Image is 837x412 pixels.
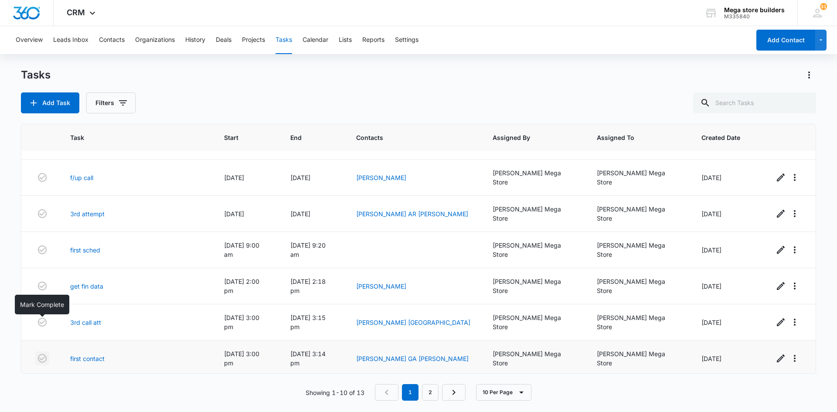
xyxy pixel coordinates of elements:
[701,133,740,142] span: Created Date
[67,8,85,17] span: CRM
[15,295,69,314] div: Mark Complete
[224,278,259,294] span: [DATE] 2:00 pm
[756,30,815,51] button: Add Contact
[493,349,576,368] div: [PERSON_NAME] Mega Store
[290,242,326,258] span: [DATE] 9:20 am
[70,245,100,255] a: first sched
[290,314,326,330] span: [DATE] 3:15 pm
[701,355,721,362] span: [DATE]
[724,7,785,14] div: account name
[701,210,721,218] span: [DATE]
[724,14,785,20] div: account id
[493,204,576,223] div: [PERSON_NAME] Mega Store
[820,3,827,10] span: 31
[493,241,576,259] div: [PERSON_NAME] Mega Store
[70,354,105,363] a: first contact
[356,133,459,142] span: Contacts
[701,319,721,326] span: [DATE]
[356,283,406,290] a: [PERSON_NAME]
[375,384,466,401] nav: Pagination
[224,210,244,218] span: [DATE]
[802,68,816,82] button: Actions
[493,277,576,295] div: [PERSON_NAME] Mega Store
[693,92,816,113] input: Search Tasks
[395,26,418,54] button: Settings
[290,350,326,367] span: [DATE] 3:14 pm
[442,384,466,401] a: Next Page
[356,319,470,326] a: [PERSON_NAME] [GEOGRAPHIC_DATA]
[99,26,125,54] button: Contacts
[597,241,680,259] div: [PERSON_NAME] Mega Store
[86,92,136,113] button: Filters
[70,318,101,327] a: 3rd call att
[70,173,93,182] a: f/up call
[216,26,231,54] button: Deals
[290,174,310,181] span: [DATE]
[224,314,259,330] span: [DATE] 3:00 pm
[70,133,191,142] span: Task
[701,283,721,290] span: [DATE]
[493,133,564,142] span: Assigned By
[242,26,265,54] button: Projects
[276,26,292,54] button: Tasks
[701,174,721,181] span: [DATE]
[356,174,406,181] a: [PERSON_NAME]
[422,384,439,401] a: Page 2
[185,26,205,54] button: History
[224,242,259,258] span: [DATE] 9:00 am
[290,278,326,294] span: [DATE] 2:18 pm
[597,313,680,331] div: [PERSON_NAME] Mega Store
[21,92,79,113] button: Add Task
[135,26,175,54] button: Organizations
[290,133,323,142] span: End
[339,26,352,54] button: Lists
[597,204,680,223] div: [PERSON_NAME] Mega Store
[224,133,257,142] span: Start
[493,313,576,331] div: [PERSON_NAME] Mega Store
[597,277,680,295] div: [PERSON_NAME] Mega Store
[820,3,827,10] div: notifications count
[290,210,310,218] span: [DATE]
[701,246,721,254] span: [DATE]
[303,26,328,54] button: Calendar
[224,350,259,367] span: [DATE] 3:00 pm
[53,26,88,54] button: Leads Inbox
[70,282,103,291] a: get fin data
[597,168,680,187] div: [PERSON_NAME] Mega Store
[597,133,668,142] span: Assigned To
[356,210,468,218] a: [PERSON_NAME] AR [PERSON_NAME]
[16,26,43,54] button: Overview
[70,209,105,218] a: 3rd attempt
[476,384,531,401] button: 10 Per Page
[493,168,576,187] div: [PERSON_NAME] Mega Store
[356,355,469,362] a: [PERSON_NAME] GA [PERSON_NAME]
[306,388,364,397] p: Showing 1-10 of 13
[224,174,244,181] span: [DATE]
[362,26,384,54] button: Reports
[597,349,680,368] div: [PERSON_NAME] Mega Store
[402,384,418,401] em: 1
[21,68,51,82] h1: Tasks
